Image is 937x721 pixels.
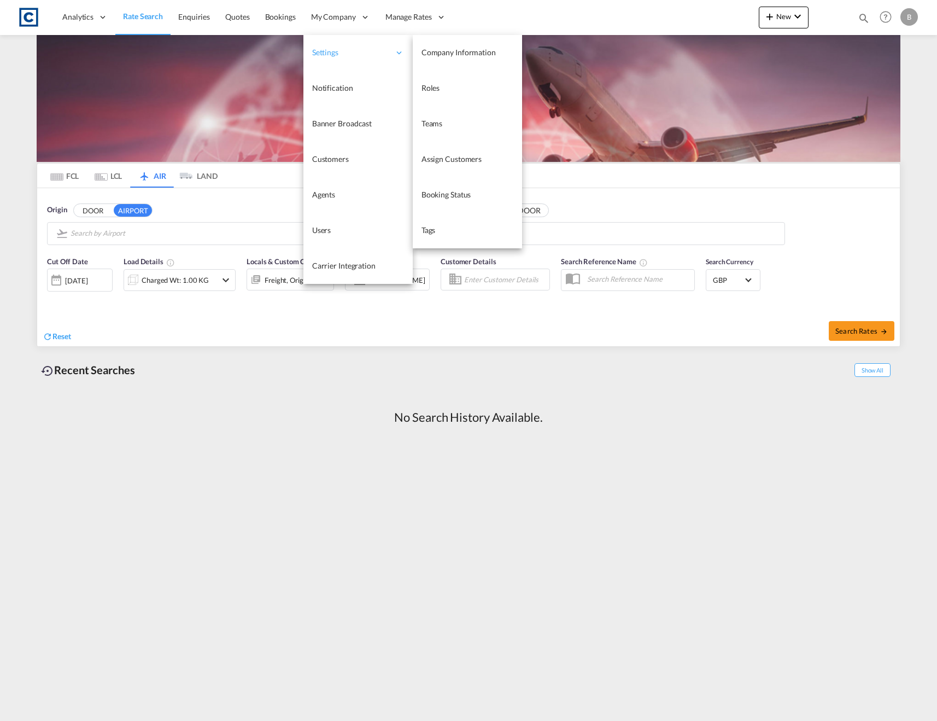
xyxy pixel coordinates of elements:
span: Cut Off Date [47,257,88,266]
a: Company Information [413,35,522,71]
a: Assign Customers [413,142,522,177]
span: Banner Broadcast [312,119,372,128]
span: Show All [854,363,891,377]
div: Recent Searches [37,358,139,382]
span: Roles [421,83,440,92]
div: Settings [303,35,413,71]
div: Help [876,8,900,27]
md-pagination-wrapper: Use the left and right arrow keys to navigate between tabs [43,164,218,188]
div: Freight Origin Destinationicon-chevron-down [247,269,334,290]
button: Search Ratesicon-arrow-right [829,321,894,341]
div: Charged Wt: 1.00 KGicon-chevron-down [124,269,236,291]
button: icon-plus 400-fgNewicon-chevron-down [759,7,809,28]
a: Teams [413,106,522,142]
span: Company Information [421,48,496,57]
span: GBP [713,275,743,285]
md-icon: icon-chevron-down [791,10,804,23]
span: Settings [312,47,390,58]
div: No Search History Available. [394,409,542,426]
div: Charged Wt: 1.00 KG [142,272,209,288]
md-icon: icon-refresh [43,332,52,341]
button: AIRPORT [114,204,152,217]
md-icon: icon-magnify [858,12,870,24]
span: Quotes [225,12,249,21]
span: Booking Status [421,190,471,199]
a: Customers [303,142,413,177]
button: DOOR [74,204,112,217]
a: Banner Broadcast [303,106,413,142]
div: [DATE] [47,269,113,292]
img: 1fdb9190129311efbfaf67cbb4249bed.jpeg [16,5,41,30]
md-icon: icon-airplane [138,170,151,178]
span: Users [312,225,331,235]
div: B [900,8,918,26]
md-tab-item: AIR [130,164,174,188]
span: Tags [421,225,436,235]
a: Booking Status [413,177,522,213]
a: Roles [413,71,522,106]
span: Load Details [124,257,175,266]
span: Teams [421,119,443,128]
span: My Company [311,11,356,22]
div: Freight Origin Destination [265,272,316,288]
input: Search Reference Name [582,271,694,287]
md-tab-item: LAND [174,164,218,188]
a: Agents [303,177,413,213]
span: Agents [312,190,335,199]
span: Rate Search [123,11,163,21]
span: Customers [312,154,349,164]
span: New [763,12,804,21]
a: Tags [413,213,522,248]
span: Carrier Integration [312,261,376,270]
span: Enquiries [178,12,210,21]
input: Search by Airport [71,225,405,242]
span: Manage Rates [385,11,432,22]
input: Enter Customer Details [464,271,546,288]
md-datepicker: Select [47,290,55,305]
span: Customer Details [441,257,496,266]
button: DOOR [510,204,548,217]
md-icon: Chargeable Weight [166,258,175,267]
md-tab-item: FCL [43,164,86,188]
md-icon: icon-backup-restore [41,364,54,377]
span: Help [876,8,895,26]
span: Search Rates [835,327,888,335]
md-icon: icon-chevron-down [219,274,232,287]
span: Analytics [62,11,93,22]
div: [DATE] [65,276,87,286]
md-select: Select Currency: £ GBPUnited Kingdom Pound [712,272,754,288]
md-icon: icon-plus 400-fg [763,10,776,23]
a: Notification [303,71,413,106]
md-tab-item: LCL [86,164,130,188]
span: Assign Customers [421,154,482,164]
span: Search Reference Name [561,257,648,266]
span: Reset [52,332,71,341]
div: icon-magnify [858,12,870,28]
span: Origin [47,205,67,216]
input: Search by Airport [445,225,779,242]
span: Bookings [265,12,296,21]
md-icon: icon-arrow-right [880,328,888,335]
div: icon-refreshReset [43,331,71,343]
span: Search Currency [706,258,753,266]
a: Users [303,213,413,248]
span: Notification [312,83,353,92]
md-icon: Your search will be saved by the below given name [639,258,648,267]
img: Airfreight+BACKGROUD.png [37,35,900,162]
a: Carrier Integration [303,248,413,284]
div: Origin DOOR AIRPORT Search by Airport Destination AIRPORT DOOR Search by Airport Cut Off Date [DA... [37,188,900,346]
span: Locals & Custom Charges [247,257,326,266]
